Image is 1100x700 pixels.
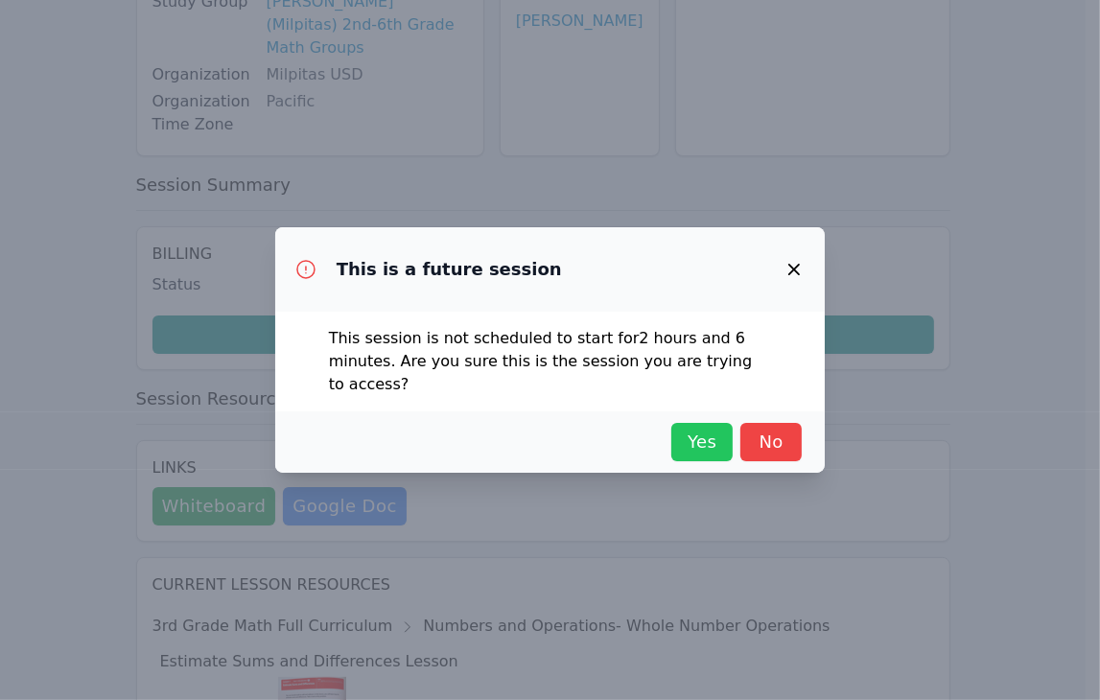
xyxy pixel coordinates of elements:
h3: This is a future session [337,258,562,281]
button: Yes [671,423,733,461]
button: No [740,423,802,461]
span: Yes [681,429,723,455]
p: This session is not scheduled to start for 2 hours and 6 minutes . Are you sure this is the sessi... [329,327,772,396]
span: No [750,429,792,455]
